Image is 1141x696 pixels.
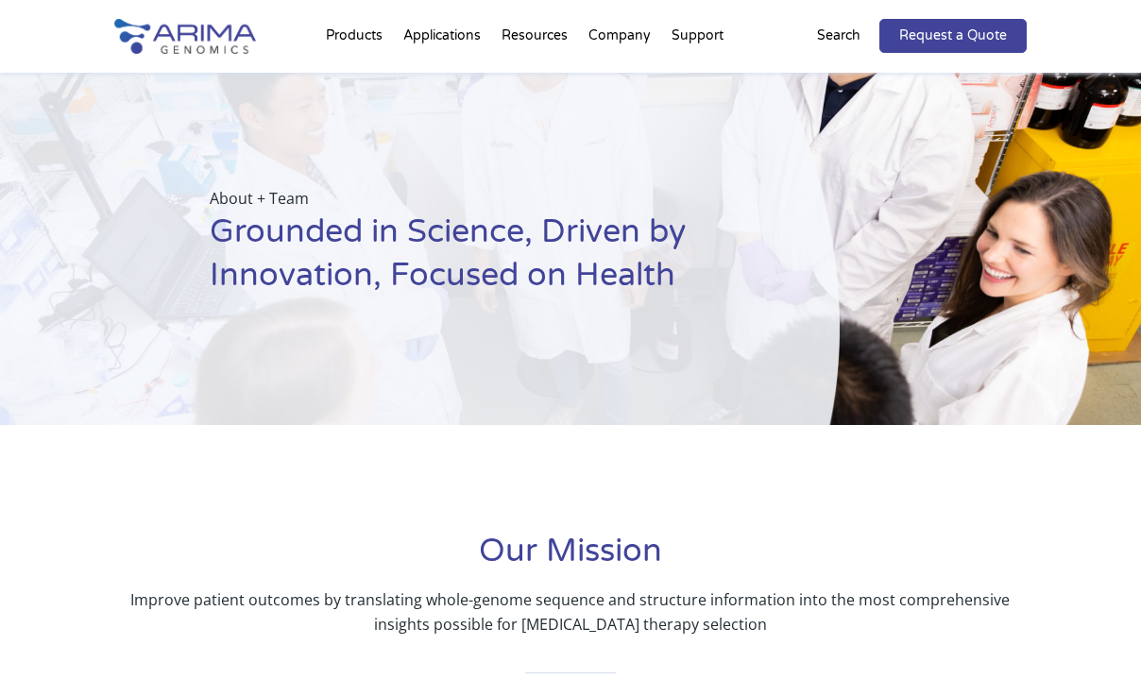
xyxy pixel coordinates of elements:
p: Search [817,24,860,48]
a: Request a Quote [879,19,1027,53]
p: About + Team [210,186,745,211]
h1: Our Mission [114,530,1027,587]
p: Improve patient outcomes by translating whole-genome sequence and structure information into the ... [114,587,1027,637]
img: Arima-Genomics-logo [114,19,256,54]
h1: Grounded in Science, Driven by Innovation, Focused on Health [210,211,745,312]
